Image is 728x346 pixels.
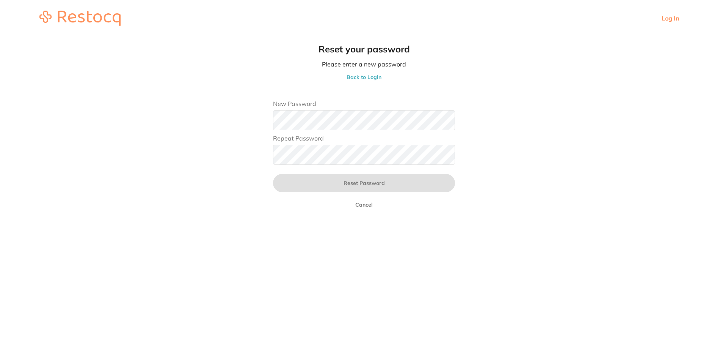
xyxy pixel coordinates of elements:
[318,44,410,55] h2: Reset your password
[322,61,406,68] p: Please enter a new password
[353,201,375,208] button: Cancel
[662,15,679,22] a: Log In
[273,135,455,142] label: Repeat Password
[39,11,121,26] img: restocq_logo.svg
[273,100,455,107] label: New Password
[344,74,384,81] button: Back to Login
[273,174,455,192] button: Reset Password
[344,180,385,186] span: Reset Password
